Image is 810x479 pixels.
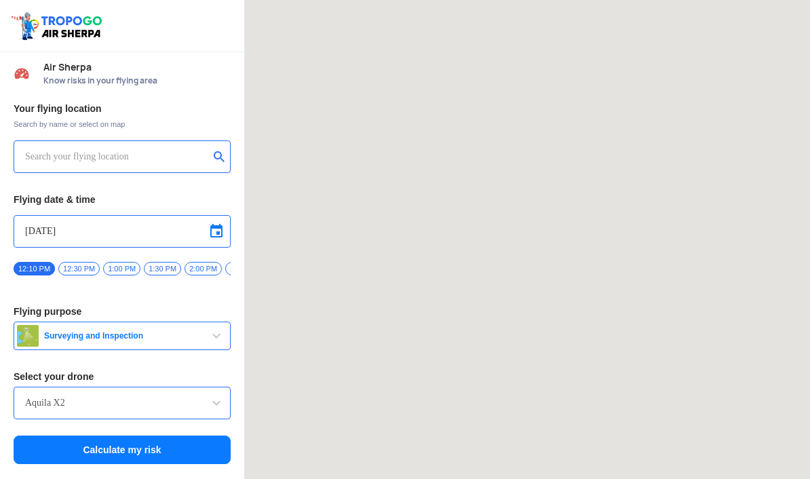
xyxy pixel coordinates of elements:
button: Calculate my risk [14,436,231,464]
h3: Flying purpose [14,307,231,316]
button: Surveying and Inspection [14,322,231,350]
span: Search by name or select on map [14,119,231,130]
input: Search by name or Brand [25,395,219,411]
span: 2:30 PM [225,262,263,275]
span: 12:10 PM [14,262,55,275]
span: Surveying and Inspection [39,330,208,341]
span: 12:30 PM [58,262,100,275]
input: Search your flying location [25,149,209,165]
img: survey.png [17,325,39,347]
span: 1:00 PM [103,262,140,275]
img: Risk Scores [14,65,30,81]
span: Air Sherpa [43,62,231,73]
h3: Select your drone [14,372,231,381]
span: Know risks in your flying area [43,75,231,86]
h3: Flying date & time [14,195,231,204]
span: 2:00 PM [185,262,222,275]
h3: Your flying location [14,104,231,113]
input: Select Date [25,223,219,240]
span: 1:30 PM [144,262,181,275]
img: ic_tgdronemaps.svg [10,10,107,41]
